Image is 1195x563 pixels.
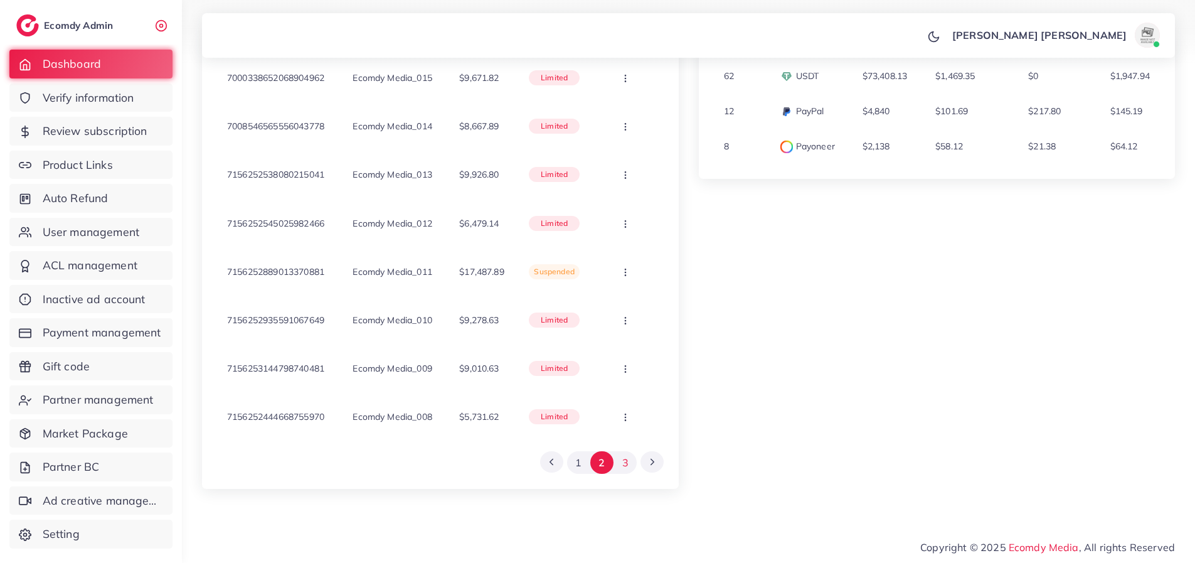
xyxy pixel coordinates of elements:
p: limited [541,167,568,182]
p: Payoneer [780,139,835,154]
a: logoEcomdy Admin [16,14,116,36]
p: 7156253144798740481 [227,361,324,376]
p: Ecomdy Media_015 [353,70,432,85]
span: Product Links [43,157,113,173]
span: Ad creative management [43,493,163,509]
p: limited [541,119,568,134]
button: Go to next page [640,451,664,473]
span: Partner management [43,392,154,408]
p: $9,671.82 [459,70,499,85]
p: $21.38 [1028,139,1056,154]
p: $1,947.94 [1110,68,1150,83]
span: Inactive ad account [43,291,146,308]
p: 8 [724,139,729,154]
p: $6,479.14 [459,216,499,231]
span: Market Package [43,426,128,442]
a: Partner management [9,385,173,414]
p: Ecomdy Media_014 [353,119,432,134]
a: Partner BC [9,453,173,481]
a: Payment management [9,318,173,347]
img: logo [16,14,39,36]
p: Ecomdy Media_008 [353,409,432,424]
p: 62 [724,68,734,83]
h2: Ecomdy Admin [44,19,116,31]
span: User management [43,224,139,240]
p: $9,278.63 [459,313,499,328]
p: 7156252889013370881 [227,264,324,279]
button: Go to page 2 [590,451,613,475]
a: Dashboard [9,50,173,78]
span: Partner BC [43,459,100,475]
a: ACL management [9,251,173,280]
p: 7156252444668755970 [227,409,324,424]
p: $5,731.62 [459,409,499,424]
a: Ad creative management [9,486,173,515]
a: Gift code [9,352,173,381]
span: , All rights Reserved [1079,540,1175,555]
span: Payment management [43,324,161,341]
p: $4,840 [863,104,890,119]
button: Go to page 3 [613,451,637,475]
p: $2,138 [863,139,890,154]
ul: Pagination [540,451,663,475]
p: suspended [534,264,574,279]
span: Auto Refund [43,190,109,206]
a: Auto Refund [9,184,173,213]
span: Gift code [43,358,90,375]
p: $217.80 [1028,104,1061,119]
p: $0 [1028,68,1038,83]
span: Setting [43,526,80,542]
p: PayPal [780,104,824,119]
p: 7008546565556043778 [227,119,324,134]
img: payment [780,105,793,118]
p: $58.12 [935,139,963,154]
p: limited [541,70,568,85]
p: $9,926.80 [459,167,499,182]
p: $73,408.13 [863,68,908,83]
a: Product Links [9,151,173,180]
p: Ecomdy Media_013 [353,167,432,182]
p: Ecomdy Media_011 [353,264,432,279]
a: Inactive ad account [9,285,173,314]
a: [PERSON_NAME] [PERSON_NAME]avatar [945,23,1165,48]
p: [PERSON_NAME] [PERSON_NAME] [952,28,1127,43]
img: payment [780,141,793,153]
a: User management [9,218,173,247]
a: Ecomdy Media [1009,541,1079,554]
span: Copyright © 2025 [920,540,1175,555]
p: limited [541,409,568,424]
p: $9,010.63 [459,361,499,376]
a: Market Package [9,419,173,448]
p: $8,667.89 [459,119,499,134]
p: $1,469.35 [935,68,975,83]
a: Verify information [9,83,173,112]
p: $64.12 [1110,139,1138,154]
p: USDT [780,68,819,83]
a: Setting [9,520,173,549]
p: limited [541,361,568,376]
p: $17,487.89 [459,264,504,279]
span: ACL management [43,257,137,274]
a: Review subscription [9,117,173,146]
p: 7156252935591067649 [227,313,324,328]
p: 7156252545025982466 [227,216,324,231]
button: Go to previous page [540,451,563,473]
p: 12 [724,104,734,119]
img: payment [780,70,793,83]
p: Ecomdy Media_012 [353,216,432,231]
p: 7000338652068904962 [227,70,324,85]
span: Review subscription [43,123,147,139]
p: Ecomdy Media_010 [353,313,432,328]
button: Go to page 1 [567,451,590,475]
p: Ecomdy Media_009 [353,361,432,376]
p: $145.19 [1110,104,1143,119]
p: limited [541,313,568,328]
img: avatar [1135,23,1160,48]
p: limited [541,216,568,231]
p: $101.69 [935,104,968,119]
span: Dashboard [43,56,101,72]
p: 7156252538080215041 [227,167,324,182]
span: Verify information [43,90,134,106]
